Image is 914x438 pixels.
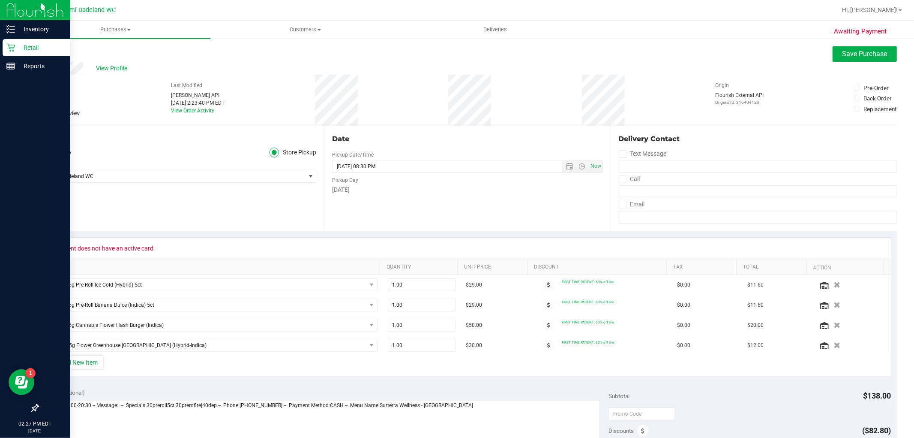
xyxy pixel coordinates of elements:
th: Action [806,260,884,275]
a: View Order Activity [171,108,214,114]
span: Open the date view [562,163,577,170]
span: View Profile [96,64,130,73]
p: Original ID: 316404120 [715,99,764,106]
p: Retail [15,42,66,53]
input: 1.00 [388,339,455,351]
span: Set Current date [588,160,603,172]
inline-svg: Inventory [6,25,15,33]
label: Origin [715,82,729,89]
a: Tax [674,264,733,271]
span: FD 3.5g Flower Greenhouse [GEOGRAPHIC_DATA] (Hybrid-Indica) [50,339,366,351]
span: Save Purchase [842,50,887,58]
input: 1.00 [388,279,455,291]
label: Last Modified [171,82,202,89]
span: NO DATA FOUND [49,278,378,291]
span: Patient does not have an active card. [52,242,161,255]
span: Miami Dadeland WC [38,170,305,182]
span: $29.00 [466,281,482,289]
span: FT 0.5g Pre-Roll Ice Cold (Hybrid) 5ct [50,279,366,291]
span: ($82.80) [863,426,891,435]
div: Replacement [863,105,896,113]
span: Customers [211,26,400,33]
span: $12.00 [747,341,764,350]
span: $29.00 [466,301,482,309]
span: NO DATA FOUND [49,299,378,311]
span: $138.00 [863,391,891,400]
input: Format: (999) 999-9999 [619,185,897,198]
span: $0.00 [677,281,690,289]
span: FT 0.5g Pre-Roll Banana Dulce (Indica) 5ct [50,299,366,311]
input: 1.00 [388,299,455,311]
span: select [305,170,316,182]
div: [DATE] 2:23:40 PM EDT [171,99,225,107]
a: Total [743,264,803,271]
div: Delivery Contact [619,134,897,144]
span: NO DATA FOUND [49,319,378,332]
span: $0.00 [677,301,690,309]
span: Miami Dadeland WC [59,6,116,14]
div: [PERSON_NAME] API [171,91,225,99]
span: FIRST TIME PATIENT: 60% off line [562,320,614,324]
label: Pickup Date/Time [332,151,374,159]
div: Flourish External API [715,91,764,106]
span: Open the time view [575,163,589,170]
button: + Add New Item [51,355,104,370]
span: Purchases [21,26,210,33]
inline-svg: Reports [6,62,15,70]
a: Customers [210,21,400,39]
a: SKU [51,264,377,271]
a: Unit Price [464,264,524,271]
p: Inventory [15,24,66,34]
button: Save Purchase [833,46,897,62]
div: Location [38,134,316,144]
span: FIRST TIME PATIENT: 60% off line [562,280,614,284]
span: FIRST TIME PATIENT: 60% off line [562,300,614,304]
label: Pickup Day [332,176,358,184]
label: Store Pickup [270,148,317,157]
label: Email [619,198,645,211]
iframe: Resource center unread badge [25,368,36,378]
a: Quantity [387,264,454,271]
div: Pre-Order [863,84,889,92]
span: FT 3.5g Cannabis Flower Hash Burger (Indica) [50,319,366,331]
div: Date [332,134,602,144]
a: Purchases [21,21,210,39]
p: [DATE] [4,428,66,434]
label: Text Message [619,148,667,160]
span: $0.00 [677,341,690,350]
input: 1.00 [388,319,455,331]
span: $50.00 [466,321,482,329]
p: 02:27 PM EDT [4,420,66,428]
span: $30.00 [466,341,482,350]
inline-svg: Retail [6,43,15,52]
div: Back Order [863,94,892,103]
span: $11.60 [747,281,764,289]
iframe: Resource center [9,369,34,395]
span: Subtotal [608,393,629,399]
div: [DATE] [332,185,602,194]
span: FIRST TIME PATIENT: 60% off line [562,340,614,344]
span: $0.00 [677,321,690,329]
input: Format: (999) 999-9999 [619,160,897,173]
input: Promo Code [608,408,675,420]
a: Deliveries [400,21,590,39]
span: NO DATA FOUND [49,339,378,352]
span: Deliveries [472,26,518,33]
a: Discount [534,264,663,271]
label: Call [619,173,640,185]
span: $11.60 [747,301,764,309]
span: $20.00 [747,321,764,329]
span: Awaiting Payment [834,27,887,36]
span: Hi, [PERSON_NAME]! [842,6,898,13]
p: Reports [15,61,66,71]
